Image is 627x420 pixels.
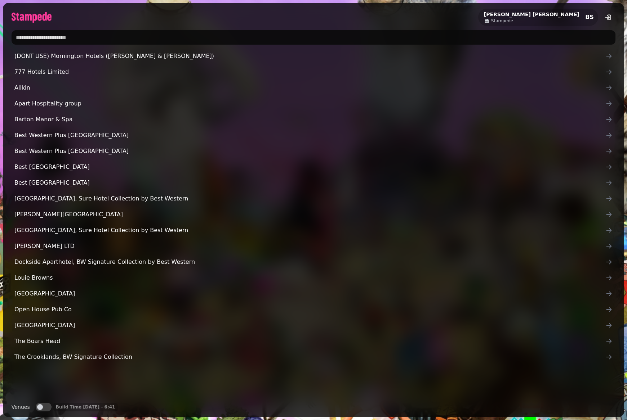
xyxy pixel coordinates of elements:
h2: [PERSON_NAME] [PERSON_NAME] [484,11,579,18]
img: logo [12,12,52,23]
span: The Boars Head [14,337,605,346]
span: (DONT USE) Mornington Hotels ([PERSON_NAME] & [PERSON_NAME]) [14,52,605,60]
a: Best Western Plus [GEOGRAPHIC_DATA] [12,144,615,158]
span: [PERSON_NAME] LTD [14,242,605,250]
a: Best [GEOGRAPHIC_DATA] [12,176,615,190]
a: [PERSON_NAME][GEOGRAPHIC_DATA] [12,207,615,222]
p: Build Time [DATE] - 6:41 [56,404,115,410]
span: The Crooklands, BW Signature Collection [14,353,605,361]
button: logout [601,10,615,24]
span: [GEOGRAPHIC_DATA], Sure Hotel Collection by Best Western [14,194,605,203]
span: 777 Hotels Limited [14,68,605,76]
a: Best Western Plus [GEOGRAPHIC_DATA] [12,128,615,143]
a: [PERSON_NAME] LTD [12,239,615,253]
span: Allkin [14,83,605,92]
a: [GEOGRAPHIC_DATA] [12,318,615,333]
span: Apart Hospitality group [14,99,605,108]
a: [GEOGRAPHIC_DATA] [12,286,615,301]
span: [PERSON_NAME][GEOGRAPHIC_DATA] [14,210,605,219]
a: Louie Browns [12,271,615,285]
a: The Crooklands, BW Signature Collection [12,350,615,364]
a: Dockside Aparthotel, BW Signature Collection by Best Western [12,255,615,269]
span: Best [GEOGRAPHIC_DATA] [14,163,605,171]
a: (DONT USE) Mornington Hotels ([PERSON_NAME] & [PERSON_NAME]) [12,49,615,63]
label: Venues [12,403,30,411]
span: [GEOGRAPHIC_DATA] [14,321,605,330]
a: Allkin [12,81,615,95]
span: Barton Manor & Spa [14,115,605,124]
a: Best [GEOGRAPHIC_DATA] [12,160,615,174]
a: [GEOGRAPHIC_DATA], Sure Hotel Collection by Best Western [12,191,615,206]
span: [GEOGRAPHIC_DATA], Sure Hotel Collection by Best Western [14,226,605,235]
span: Louie Browns [14,274,605,282]
span: Best Western Plus [GEOGRAPHIC_DATA] [14,147,605,155]
a: The Boars Head [12,334,615,348]
a: Barton Manor & Spa [12,112,615,127]
span: BS [585,14,594,20]
span: Best [GEOGRAPHIC_DATA] [14,179,605,187]
a: Stampede [484,18,579,24]
span: Dockside Aparthotel, BW Signature Collection by Best Western [14,258,605,266]
a: Apart Hospitality group [12,96,615,111]
span: Best Western Plus [GEOGRAPHIC_DATA] [14,131,605,140]
a: [GEOGRAPHIC_DATA], Sure Hotel Collection by Best Western [12,223,615,238]
span: Open House Pub Co [14,305,605,314]
a: Open House Pub Co [12,302,615,317]
span: Stampede [491,18,513,24]
a: 777 Hotels Limited [12,65,615,79]
span: [GEOGRAPHIC_DATA] [14,289,605,298]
